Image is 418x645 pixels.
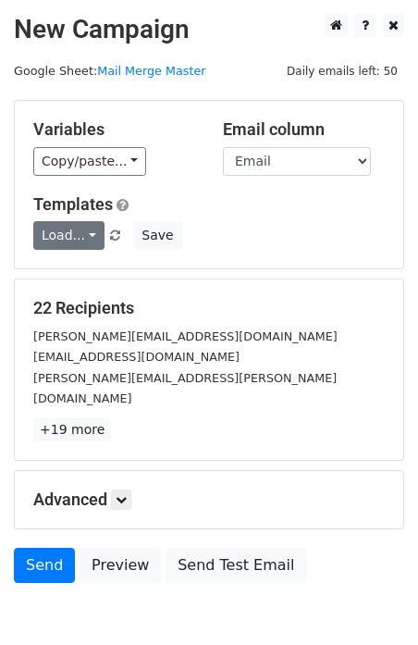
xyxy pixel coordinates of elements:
a: Daily emails left: 50 [280,64,404,78]
small: Google Sheet: [14,64,206,78]
small: [PERSON_NAME][EMAIL_ADDRESS][DOMAIN_NAME] [33,329,338,343]
a: Templates [33,194,113,214]
a: Copy/paste... [33,147,146,176]
h2: New Campaign [14,14,404,45]
h5: 22 Recipients [33,298,385,318]
a: Preview [80,548,161,583]
span: Daily emails left: 50 [280,61,404,81]
iframe: Chat Widget [326,556,418,645]
a: Mail Merge Master [97,64,205,78]
button: Save [133,221,181,250]
h5: Variables [33,119,195,140]
a: +19 more [33,418,111,441]
small: [EMAIL_ADDRESS][DOMAIN_NAME] [33,350,240,364]
h5: Advanced [33,490,385,510]
a: Load... [33,221,104,250]
h5: Email column [223,119,385,140]
a: Send [14,548,75,583]
a: Send Test Email [166,548,306,583]
small: [PERSON_NAME][EMAIL_ADDRESS][PERSON_NAME][DOMAIN_NAME] [33,371,337,406]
